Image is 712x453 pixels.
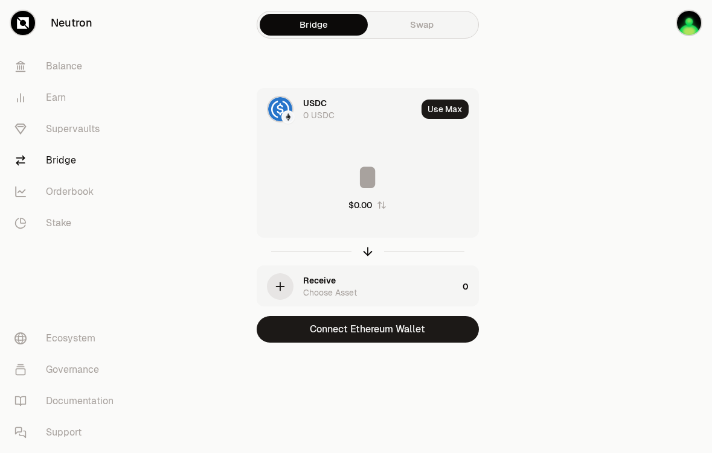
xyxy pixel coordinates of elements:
[5,145,130,176] a: Bridge
[5,417,130,448] a: Support
[677,11,701,35] img: JaJa07
[257,316,479,343] button: Connect Ethereum Wallet
[303,109,335,121] div: 0 USDC
[5,51,130,82] a: Balance
[303,97,327,109] div: USDC
[463,266,478,307] div: 0
[5,113,130,145] a: Supervaults
[260,14,368,36] a: Bridge
[303,287,357,299] div: Choose Asset
[368,14,476,36] a: Swap
[422,100,469,119] button: Use Max
[348,199,386,211] button: $0.00
[5,354,130,385] a: Governance
[348,199,372,211] div: $0.00
[303,274,336,287] div: Receive
[5,323,130,354] a: Ecosystem
[257,266,478,307] button: ReceiveChoose Asset0
[5,82,130,113] a: Earn
[268,97,292,121] img: USDC Logo
[5,385,130,417] a: Documentation
[283,112,293,122] img: Ethereum Logo
[257,266,458,307] div: ReceiveChoose Asset
[257,89,417,130] div: USDC LogoEthereum LogoUSDC0 USDC
[5,207,130,239] a: Stake
[5,176,130,207] a: Orderbook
